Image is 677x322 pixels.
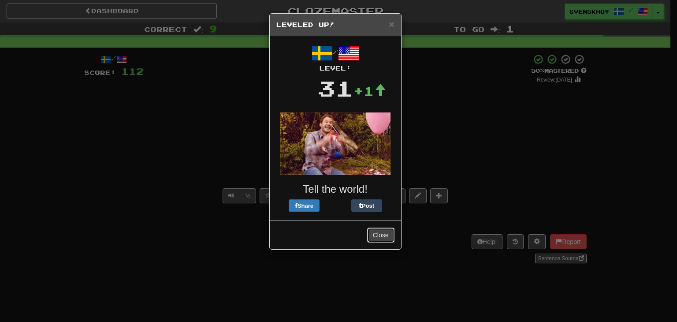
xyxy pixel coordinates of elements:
[276,64,394,73] div: Level:
[389,19,394,29] span: ×
[276,43,394,73] div: /
[289,199,320,212] button: Share
[317,73,353,104] div: 31
[353,82,386,100] div: +1
[367,228,394,243] button: Close
[389,19,394,29] button: Close
[351,199,382,212] button: Post
[276,183,394,195] h3: Tell the world!
[320,199,351,212] iframe: X Post Button
[280,112,391,175] img: andy-72a9b47756ecc61a9f6c0ef31017d13e025550094338bf53ee1bb5849c5fd8eb.gif
[276,20,394,29] h5: Leveled Up!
